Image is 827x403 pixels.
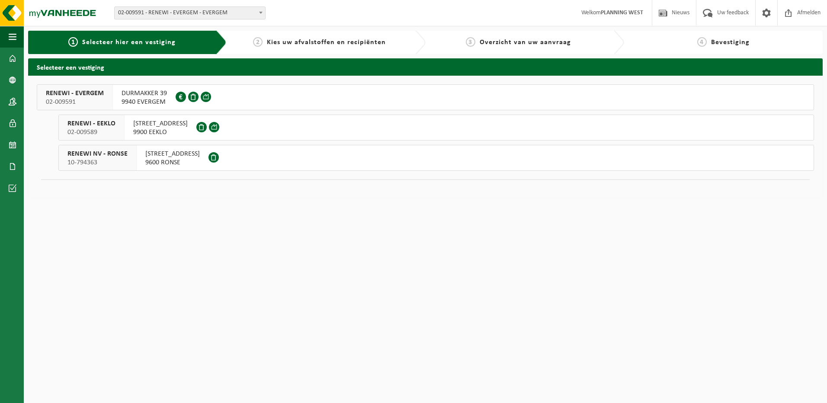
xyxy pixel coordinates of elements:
[145,150,200,158] span: [STREET_ADDRESS]
[68,37,78,47] span: 1
[82,39,176,46] span: Selecteer hier een vestiging
[267,39,386,46] span: Kies uw afvalstoffen en recipiënten
[133,119,188,128] span: [STREET_ADDRESS]
[253,37,263,47] span: 2
[67,119,115,128] span: RENEWI - EEKLO
[58,115,814,141] button: RENEWI - EEKLO 02-009589 [STREET_ADDRESS]9900 EEKLO
[145,158,200,167] span: 9600 RONSE
[67,128,115,137] span: 02-009589
[115,7,265,19] span: 02-009591 - RENEWI - EVERGEM - EVERGEM
[67,150,128,158] span: RENEWI NV - RONSE
[122,89,167,98] span: DURMAKKER 39
[58,145,814,171] button: RENEWI NV - RONSE 10-794363 [STREET_ADDRESS]9600 RONSE
[28,58,823,75] h2: Selecteer een vestiging
[122,98,167,106] span: 9940 EVERGEM
[601,10,643,16] strong: PLANNING WEST
[133,128,188,137] span: 9900 EEKLO
[466,37,475,47] span: 3
[711,39,750,46] span: Bevestiging
[46,89,104,98] span: RENEWI - EVERGEM
[114,6,266,19] span: 02-009591 - RENEWI - EVERGEM - EVERGEM
[697,37,707,47] span: 4
[480,39,571,46] span: Overzicht van uw aanvraag
[37,84,814,110] button: RENEWI - EVERGEM 02-009591 DURMAKKER 399940 EVERGEM
[67,158,128,167] span: 10-794363
[46,98,104,106] span: 02-009591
